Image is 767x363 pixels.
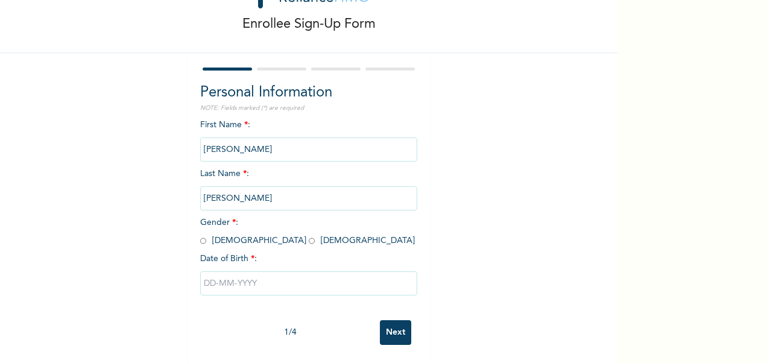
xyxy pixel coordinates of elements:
[200,271,417,295] input: DD-MM-YYYY
[200,253,257,265] span: Date of Birth :
[242,14,376,34] p: Enrollee Sign-Up Form
[200,218,415,245] span: Gender : [DEMOGRAPHIC_DATA] [DEMOGRAPHIC_DATA]
[200,137,417,162] input: Enter your first name
[380,320,411,345] input: Next
[200,169,417,203] span: Last Name :
[200,82,417,104] h2: Personal Information
[200,326,380,339] div: 1 / 4
[200,104,417,113] p: NOTE: Fields marked (*) are required
[200,186,417,210] input: Enter your last name
[200,121,417,154] span: First Name :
